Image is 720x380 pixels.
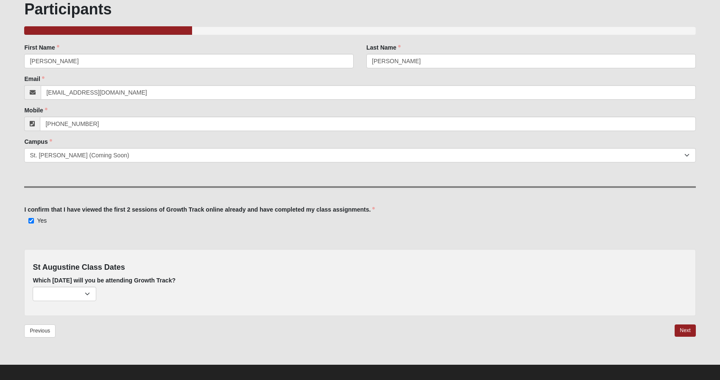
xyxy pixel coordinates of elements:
label: Mobile [24,106,47,115]
label: Which [DATE] will you be attending Growth Track? [33,276,176,285]
a: Next [675,324,695,337]
span: Yes [37,217,47,224]
label: Email [24,75,44,83]
h4: St Augustine Class Dates [33,263,687,272]
label: I confirm that I have viewed the first 2 sessions of Growth Track online already and have complet... [24,205,375,214]
label: First Name [24,43,59,52]
label: Last Name [366,43,401,52]
label: Campus [24,137,52,146]
input: Yes [28,218,34,224]
a: Previous [24,324,56,338]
